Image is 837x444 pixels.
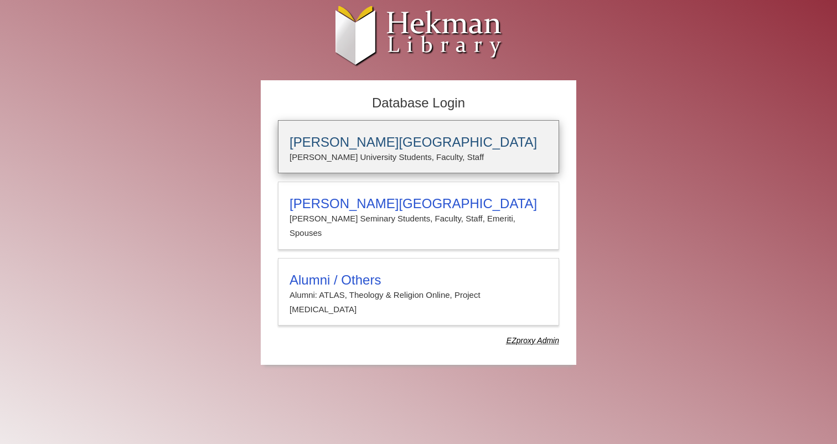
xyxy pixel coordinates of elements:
[290,135,547,150] h3: [PERSON_NAME][GEOGRAPHIC_DATA]
[290,272,547,288] h3: Alumni / Others
[290,196,547,211] h3: [PERSON_NAME][GEOGRAPHIC_DATA]
[272,92,565,115] h2: Database Login
[278,120,559,173] a: [PERSON_NAME][GEOGRAPHIC_DATA][PERSON_NAME] University Students, Faculty, Staff
[290,211,547,241] p: [PERSON_NAME] Seminary Students, Faculty, Staff, Emeriti, Spouses
[290,150,547,164] p: [PERSON_NAME] University Students, Faculty, Staff
[290,288,547,317] p: Alumni: ATLAS, Theology & Religion Online, Project [MEDICAL_DATA]
[290,272,547,317] summary: Alumni / OthersAlumni: ATLAS, Theology & Religion Online, Project [MEDICAL_DATA]
[507,336,559,345] dfn: Use Alumni login
[278,182,559,250] a: [PERSON_NAME][GEOGRAPHIC_DATA][PERSON_NAME] Seminary Students, Faculty, Staff, Emeriti, Spouses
